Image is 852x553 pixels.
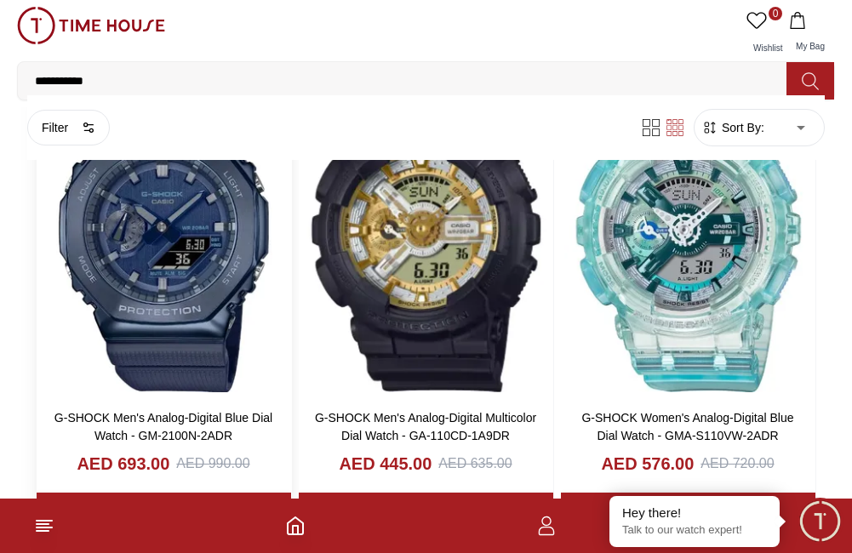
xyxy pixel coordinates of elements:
span: Wishlist [746,43,789,53]
img: G-SHOCK Men's Analog-Digital Multicolor Dial Watch - GA-110CD-1A9DR [299,70,553,395]
a: G-SHOCK Men's Analog-Digital Blue Dial Watch - GM-2100N-2ADR [54,411,272,442]
div: AED 635.00 [438,453,512,474]
img: ... [17,7,165,44]
button: Add to cart [561,493,815,529]
img: G-SHOCK Men's Analog-Digital Blue Dial Watch - GM-2100N-2ADR [37,70,291,395]
span: 0 [769,7,782,20]
img: G-SHOCK Women's Analog-Digital Blue Dial Watch - GMA-S110VW-2ADR [561,70,815,395]
div: AED 990.00 [176,453,249,474]
button: Filter [27,110,110,145]
div: Chat Widget [797,498,843,544]
button: My Bag [786,7,835,61]
a: 0Wishlist [743,7,786,61]
span: My Bag [789,42,832,51]
h4: AED 693.00 [77,452,169,476]
h4: AED 576.00 [601,452,694,476]
div: AED 720.00 [700,453,774,474]
h4: AED 445.00 [339,452,432,476]
p: Talk to our watch expert! [622,523,767,538]
a: G-SHOCK Men's Analog-Digital Multicolor Dial Watch - GA-110CD-1A9DR [315,411,536,442]
button: Sort By: [701,119,764,136]
a: Home [285,516,306,536]
a: G-SHOCK Women's Analog-Digital Blue Dial Watch - GMA-S110VW-2ADR [581,411,793,442]
button: Add to cart [299,493,553,529]
div: Hey there! [622,505,767,522]
span: Sort By: [718,119,764,136]
button: Add to cart [37,493,291,529]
